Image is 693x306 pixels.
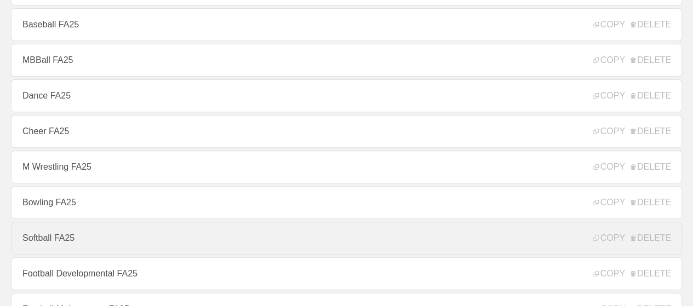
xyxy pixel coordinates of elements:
[11,186,682,219] a: Bowling FA25
[11,222,682,255] a: Softball FA25
[593,162,625,172] span: COPY
[593,269,625,279] span: COPY
[638,253,693,306] iframe: Chat Widget
[593,20,625,30] span: COPY
[631,269,671,279] span: DELETE
[593,198,625,207] span: COPY
[11,257,682,290] a: Football Developmental FA25
[593,55,625,65] span: COPY
[631,162,671,172] span: DELETE
[11,151,682,183] a: M Wrestling FA25
[631,198,671,207] span: DELETE
[11,79,682,112] a: Dance FA25
[631,91,671,101] span: DELETE
[631,126,671,136] span: DELETE
[631,20,671,30] span: DELETE
[631,233,671,243] span: DELETE
[631,55,671,65] span: DELETE
[593,233,625,243] span: COPY
[11,115,682,148] a: Cheer FA25
[11,44,682,77] a: MBBall FA25
[593,126,625,136] span: COPY
[11,8,682,41] a: Baseball FA25
[593,91,625,101] span: COPY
